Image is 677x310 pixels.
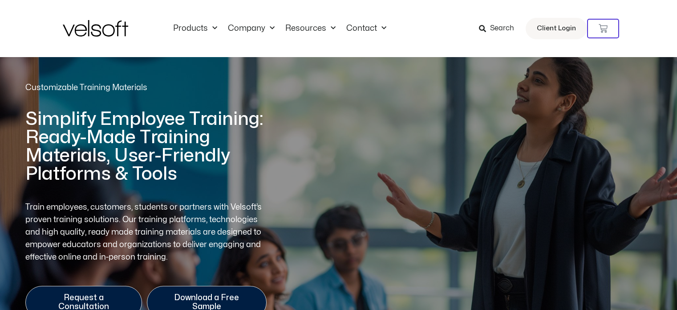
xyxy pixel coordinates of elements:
[526,18,587,39] a: Client Login
[341,24,392,33] a: ContactMenu Toggle
[537,23,576,34] span: Client Login
[25,82,266,93] h2: Customizable Training Materials
[280,24,341,33] a: ResourcesMenu Toggle
[25,201,267,264] p: Train employees, customers, students or partners with Velsoft’s proven training solutions. Our tr...
[168,24,223,33] a: ProductsMenu Toggle
[223,24,280,33] a: CompanyMenu Toggle
[490,23,514,34] span: Search
[168,24,392,33] nav: Menu
[479,21,520,36] a: Search
[63,20,128,37] img: Velsoft Training Materials
[25,110,266,183] h1: Simplify Employee Training: Ready-Made Training Materials, User-Friendly Platforms & Tools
